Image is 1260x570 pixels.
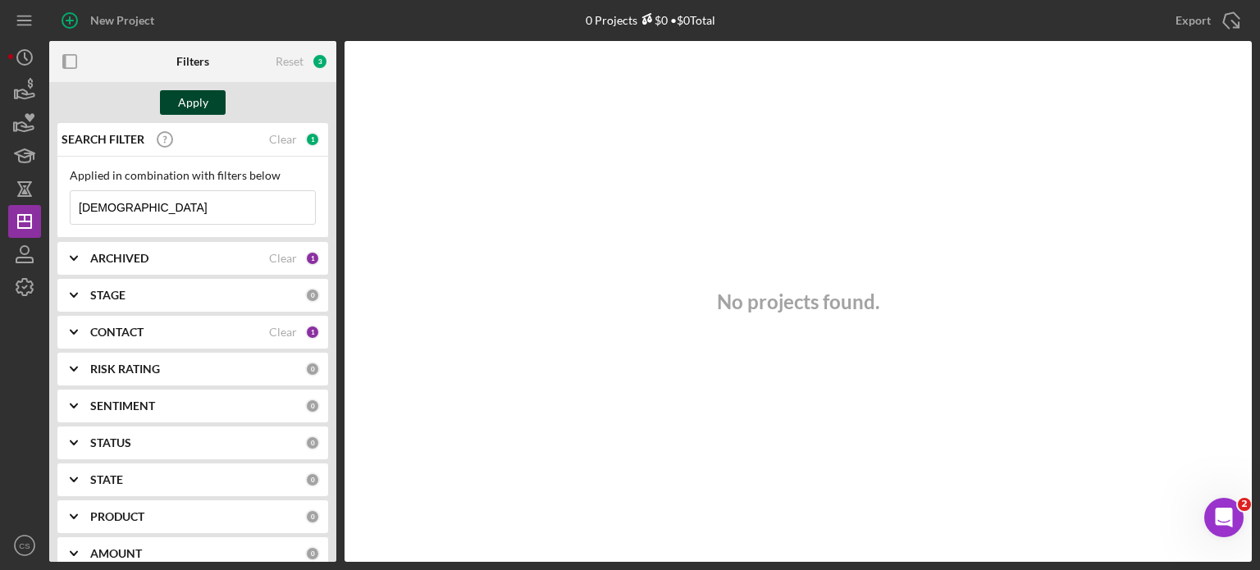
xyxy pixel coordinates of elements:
div: New Project [90,4,154,37]
div: 3 [312,53,328,70]
div: Export [1176,4,1211,37]
button: Apply [160,90,226,115]
button: CS [8,529,41,562]
div: 0 [305,288,320,303]
b: STATE [90,473,123,486]
div: 1 [305,325,320,340]
div: $0 [637,13,668,27]
button: Export [1159,4,1252,37]
b: SENTIMENT [90,399,155,413]
div: 0 [305,435,320,450]
b: Filters [176,55,209,68]
div: 1 [305,251,320,266]
b: AMOUNT [90,547,142,560]
div: Reset [276,55,304,68]
div: 0 [305,546,320,561]
b: STATUS [90,436,131,449]
text: CS [19,541,30,550]
div: Clear [269,133,297,146]
div: 0 [305,399,320,413]
div: Clear [269,252,297,265]
b: PRODUCT [90,510,144,523]
div: 0 Projects • $0 Total [586,13,715,27]
h3: No projects found. [717,290,879,313]
b: CONTACT [90,326,144,339]
div: Clear [269,326,297,339]
div: 0 [305,362,320,376]
div: 0 [305,509,320,524]
b: RISK RATING [90,363,160,376]
b: SEARCH FILTER [62,133,144,146]
div: Applied in combination with filters below [70,169,316,182]
span: 2 [1238,498,1251,511]
div: 0 [305,472,320,487]
b: STAGE [90,289,126,302]
div: 1 [305,132,320,147]
iframe: Intercom live chat [1204,498,1244,537]
button: New Project [49,4,171,37]
div: Apply [178,90,208,115]
b: ARCHIVED [90,252,148,265]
